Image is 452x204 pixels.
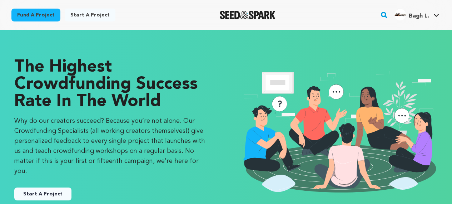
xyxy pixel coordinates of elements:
[14,116,212,176] p: Why do our creators succeed? Because you’re not alone. Our Crowdfunding Specialists (all working ...
[240,59,438,203] img: seedandspark start project illustration image
[393,8,441,23] span: Bagh L.'s Profile
[14,188,71,200] button: Start A Project
[393,8,441,20] a: Bagh L.'s Profile
[220,11,276,19] a: Seed&Spark Homepage
[394,9,406,20] img: 240170cfe9d86d7c.jpg
[394,9,429,20] div: Bagh L.'s Profile
[409,13,429,19] span: Bagh L.
[220,11,276,19] img: Seed&Spark Logo Dark Mode
[14,59,212,110] p: The Highest Crowdfunding Success Rate in the World
[11,9,60,21] a: Fund a project
[65,9,115,21] a: Start a project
